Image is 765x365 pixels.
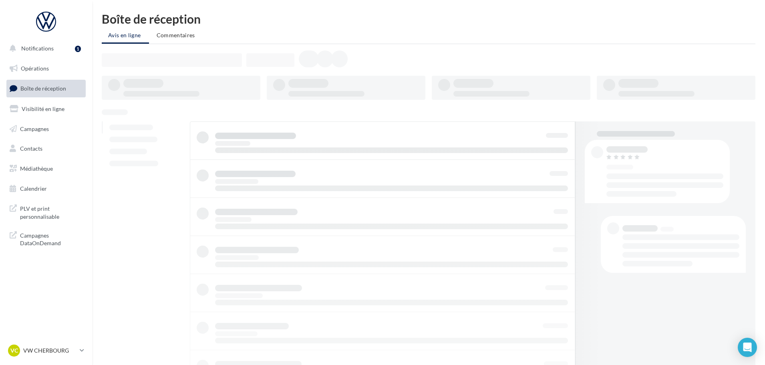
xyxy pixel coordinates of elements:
[20,165,53,172] span: Médiathèque
[23,347,76,355] p: VW CHERBOURG
[5,40,84,57] button: Notifications 1
[20,85,66,92] span: Boîte de réception
[5,227,87,250] a: Campagnes DataOnDemand
[75,46,81,52] div: 1
[20,230,83,247] span: Campagnes DataOnDemand
[157,32,195,38] span: Commentaires
[20,145,42,152] span: Contacts
[21,65,49,72] span: Opérations
[5,101,87,117] a: Visibilité en ligne
[22,105,64,112] span: Visibilité en ligne
[5,80,87,97] a: Boîte de réception
[5,200,87,224] a: PLV et print personnalisable
[102,13,755,25] div: Boîte de réception
[738,338,757,357] div: Open Intercom Messenger
[6,343,86,358] a: VC VW CHERBOURG
[10,347,18,355] span: VC
[20,185,47,192] span: Calendrier
[21,45,54,52] span: Notifications
[5,140,87,157] a: Contacts
[5,121,87,137] a: Campagnes
[5,60,87,77] a: Opérations
[5,160,87,177] a: Médiathèque
[5,180,87,197] a: Calendrier
[20,125,49,132] span: Campagnes
[20,203,83,220] span: PLV et print personnalisable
